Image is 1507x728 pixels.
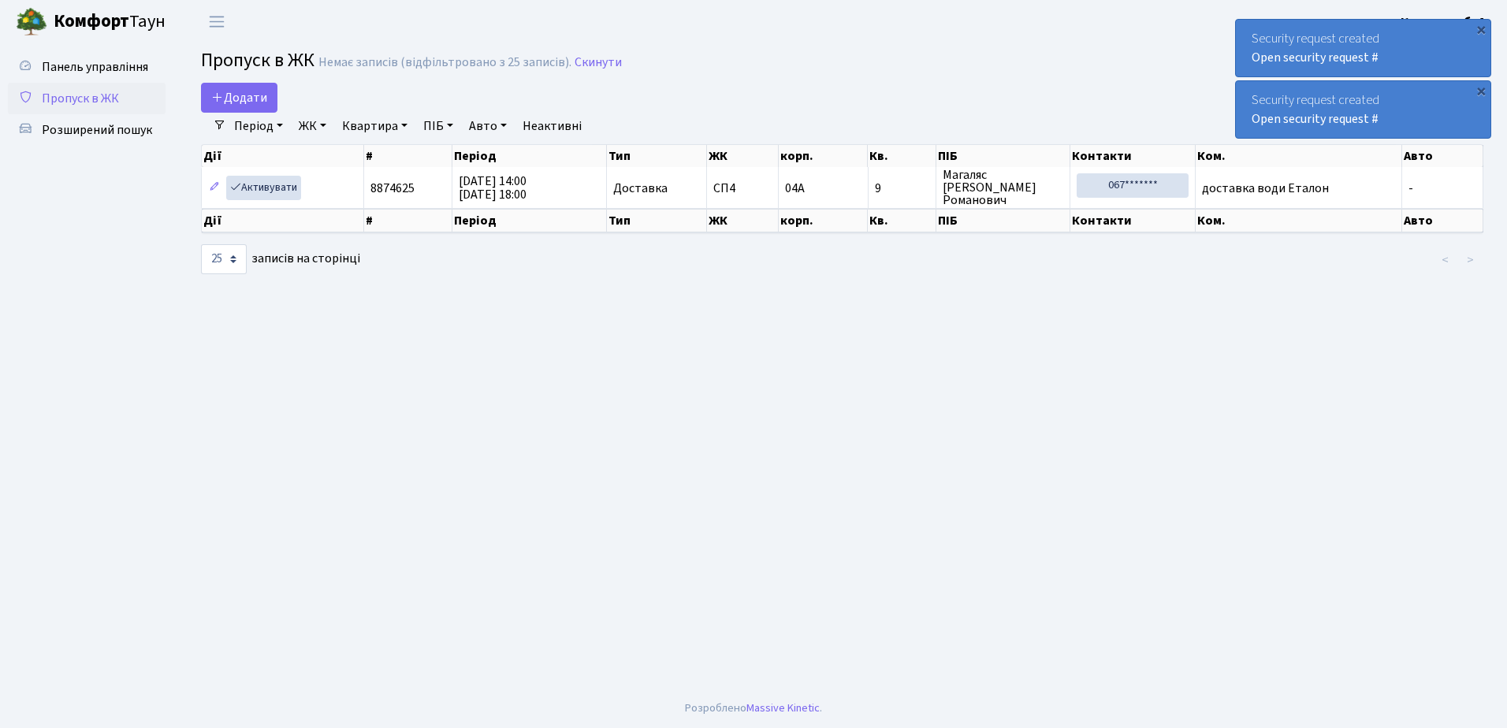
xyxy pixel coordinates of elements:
th: ПІБ [936,145,1070,167]
a: ПІБ [417,113,460,139]
th: Авто [1402,209,1483,232]
th: Авто [1402,145,1483,167]
label: записів на сторінці [201,244,360,274]
th: ЖК [707,145,779,167]
div: Немає записів (відфільтровано з 25 записів). [318,55,571,70]
b: Комфорт [54,9,129,34]
th: Ком. [1196,145,1403,167]
div: × [1473,83,1489,98]
th: Контакти [1070,209,1195,232]
th: Тип [607,145,707,167]
th: Дії [202,209,364,232]
span: доставка води Еталон [1202,180,1329,197]
th: ЖК [707,209,779,232]
div: Розроблено . [685,700,822,717]
th: корп. [779,209,868,232]
a: Додати [201,83,277,113]
th: Період [452,145,608,167]
th: Кв. [868,209,936,232]
span: - [1408,180,1413,197]
a: Консьєрж б. 4. [1401,13,1488,32]
a: Авто [463,113,513,139]
span: Магаляс [PERSON_NAME] Романович [943,169,1063,206]
button: Переключити навігацію [197,9,236,35]
a: Квартира [336,113,414,139]
div: Security request created [1236,20,1490,76]
span: Додати [211,89,267,106]
a: Період [228,113,289,139]
span: Доставка [613,182,668,195]
th: Контакти [1070,145,1195,167]
span: Пропуск в ЖК [42,90,119,107]
a: ЖК [292,113,333,139]
span: Пропуск в ЖК [201,46,314,74]
a: Open security request # [1252,49,1379,66]
a: Пропуск в ЖК [8,83,166,114]
div: Security request created [1236,81,1490,138]
th: Тип [607,209,707,232]
th: # [364,145,452,167]
span: 04А [785,180,805,197]
span: СП4 [713,182,772,195]
span: [DATE] 14:00 [DATE] 18:00 [459,173,527,203]
a: Панель управління [8,51,166,83]
span: Розширений пошук [42,121,152,139]
a: Активувати [226,176,301,200]
span: 9 [875,182,930,195]
div: × [1473,21,1489,37]
a: Massive Kinetic [746,700,820,716]
a: Розширений пошук [8,114,166,146]
th: Кв. [868,145,936,167]
span: 8874625 [370,180,415,197]
img: logo.png [16,6,47,38]
a: Неактивні [516,113,588,139]
th: корп. [779,145,868,167]
a: Open security request # [1252,110,1379,128]
th: Ком. [1196,209,1402,232]
b: Консьєрж б. 4. [1401,13,1488,31]
span: Панель управління [42,58,148,76]
th: # [364,209,452,232]
th: ПІБ [936,209,1070,232]
th: Дії [202,145,364,167]
select: записів на сторінці [201,244,247,274]
th: Період [452,209,608,232]
a: Скинути [575,55,622,70]
span: Таун [54,9,166,35]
